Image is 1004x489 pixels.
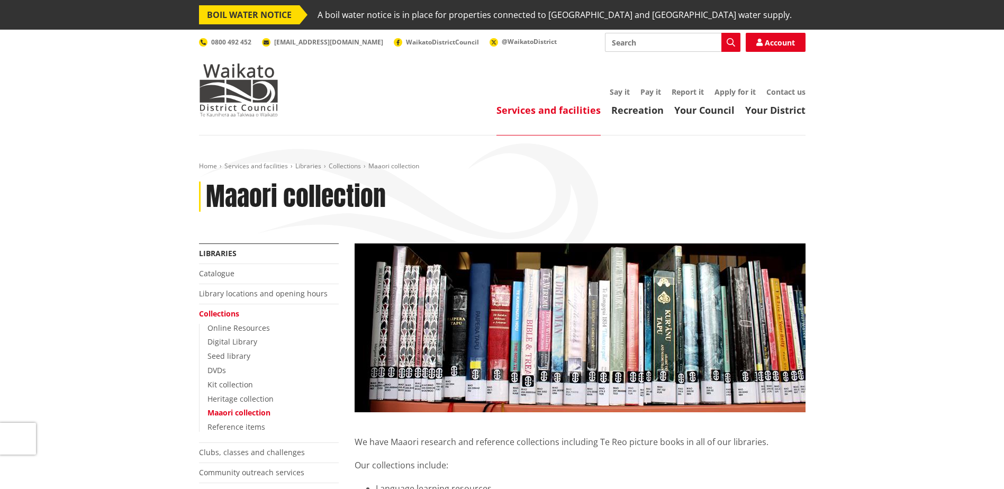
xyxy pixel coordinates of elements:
[355,243,806,412] img: Maaori-collection
[211,38,251,47] span: 0800 492 452
[640,87,661,97] a: Pay it
[610,87,630,97] a: Say it
[368,161,419,170] span: Maaori collection
[206,182,386,212] h1: Maaori collection
[207,323,270,333] a: Online Resources
[199,5,300,24] span: BOIL WATER NOTICE
[295,161,321,170] a: Libraries
[199,248,237,258] a: Libraries
[318,5,792,24] span: A boil water notice is in place for properties connected to [GEOGRAPHIC_DATA] and [GEOGRAPHIC_DAT...
[207,394,274,404] a: Heritage collection
[329,161,361,170] a: Collections
[199,162,806,171] nav: breadcrumb
[746,33,806,52] a: Account
[394,38,479,47] a: WaikatoDistrictCouncil
[274,38,383,47] span: [EMAIL_ADDRESS][DOMAIN_NAME]
[406,38,479,47] span: WaikatoDistrictCouncil
[766,87,806,97] a: Contact us
[490,37,557,46] a: @WaikatoDistrict
[502,37,557,46] span: @WaikatoDistrict
[207,408,270,418] a: Maaori collection
[207,422,265,432] a: Reference items
[199,447,305,457] a: Clubs, classes and challenges
[605,33,740,52] input: Search input
[207,337,257,347] a: Digital Library
[355,459,806,472] p: Our collections include:
[199,467,304,477] a: Community outreach services
[355,436,806,448] p: We have Maaori research and reference collections including Te Reo picture books in all of our li...
[207,379,253,390] a: Kit collection
[224,161,288,170] a: Services and facilities
[199,64,278,116] img: Waikato District Council - Te Kaunihera aa Takiwaa o Waikato
[496,104,601,116] a: Services and facilities
[207,351,250,361] a: Seed library
[674,104,735,116] a: Your Council
[199,38,251,47] a: 0800 492 452
[199,309,239,319] a: Collections
[672,87,704,97] a: Report it
[745,104,806,116] a: Your District
[714,87,756,97] a: Apply for it
[207,365,226,375] a: DVDs
[199,288,328,298] a: Library locations and opening hours
[199,161,217,170] a: Home
[611,104,664,116] a: Recreation
[262,38,383,47] a: [EMAIL_ADDRESS][DOMAIN_NAME]
[199,268,234,278] a: Catalogue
